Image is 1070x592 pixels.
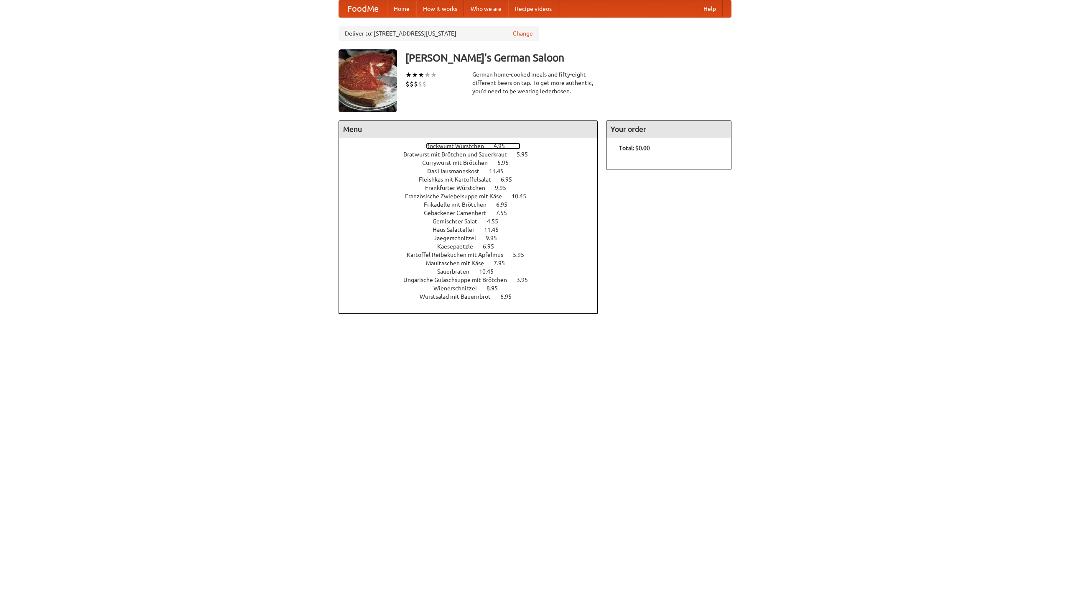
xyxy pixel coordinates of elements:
[496,210,515,216] span: 7.55
[387,0,416,17] a: Home
[619,145,650,151] b: Total: $0.00
[424,201,523,208] a: Frikadelle mit Brötchen 6.95
[437,243,510,250] a: Kaesepaetzle 6.95
[437,268,478,275] span: Sauerbraten
[424,210,522,216] a: Gebackener Camenbert 7.55
[418,79,422,89] li: $
[426,260,520,267] a: Maultaschen mit Käse 7.95
[427,168,488,174] span: Das Hausmannskost
[433,285,513,292] a: Wienerschnitzel 8.95
[405,193,542,200] a: Französische Zwiebelsuppe mit Käse 10.45
[494,143,513,149] span: 4.95
[426,260,492,267] span: Maultaschen mit Käse
[339,49,397,112] img: angular.jpg
[405,79,410,89] li: $
[427,168,519,174] a: Das Hausmannskost 11.45
[407,251,540,258] a: Kartoffel Reibekuchen mit Apfelmus 5.95
[513,251,532,258] span: 5.95
[496,201,516,208] span: 6.95
[414,79,418,89] li: $
[425,185,522,191] a: Frankfurter Würstchen 9.95
[479,268,502,275] span: 10.45
[407,251,512,258] span: Kartoffel Reibekuchen mit Apfelmus
[419,176,499,183] span: Fleishkas mit Kartoffelsalat
[489,168,512,174] span: 11.45
[433,285,485,292] span: Wienerschnitzel
[508,0,558,17] a: Recipe videos
[495,185,515,191] span: 9.95
[501,176,520,183] span: 6.95
[483,243,502,250] span: 6.95
[403,151,515,158] span: Bratwurst mit Brötchen und Sauerkraut
[403,151,543,158] a: Bratwurst mit Brötchen und Sauerkraut 5.95
[513,29,533,38] a: Change
[405,193,510,200] span: Französische Zwiebelsuppe mit Käse
[512,193,535,200] span: 10.45
[419,176,527,183] a: Fleishkas mit Kartoffelsalat 6.95
[424,70,431,79] li: ★
[433,226,514,233] a: Haus Salatteller 11.45
[494,260,513,267] span: 7.95
[410,79,414,89] li: $
[606,121,731,138] h4: Your order
[487,218,507,225] span: 4.55
[339,121,597,138] h4: Menu
[416,0,464,17] a: How it works
[339,0,387,17] a: FoodMe
[437,243,481,250] span: Kaesepaetzle
[484,226,507,233] span: 11.45
[500,293,520,300] span: 6.95
[487,285,506,292] span: 8.95
[433,226,483,233] span: Haus Salatteller
[464,0,508,17] a: Who we are
[434,235,484,241] span: Jaegerschnitzel
[697,0,723,17] a: Help
[422,159,524,166] a: Currywurst mit Brötchen 5.95
[426,143,492,149] span: Bockwurst Würstchen
[424,210,494,216] span: Gebackener Camenbert
[420,293,527,300] a: Wurstsalad mit Bauernbrot 6.95
[405,70,412,79] li: ★
[412,70,418,79] li: ★
[517,277,536,283] span: 3.95
[405,49,731,66] h3: [PERSON_NAME]'s German Saloon
[486,235,505,241] span: 9.95
[497,159,517,166] span: 5.95
[424,201,495,208] span: Frikadelle mit Brötchen
[422,159,496,166] span: Currywurst mit Brötchen
[403,277,515,283] span: Ungarische Gulaschsuppe mit Brötchen
[431,70,437,79] li: ★
[422,79,426,89] li: $
[433,218,486,225] span: Gemischter Salat
[426,143,520,149] a: Bockwurst Würstchen 4.95
[403,277,543,283] a: Ungarische Gulaschsuppe mit Brötchen 3.95
[434,235,512,241] a: Jaegerschnitzel 9.95
[418,70,424,79] li: ★
[425,185,494,191] span: Frankfurter Würstchen
[472,70,598,95] div: German home-cooked meals and fifty-eight different beers on tap. To get more authentic, you'd nee...
[517,151,536,158] span: 5.95
[437,268,509,275] a: Sauerbraten 10.45
[420,293,499,300] span: Wurstsalad mit Bauernbrot
[433,218,514,225] a: Gemischter Salat 4.55
[339,26,539,41] div: Deliver to: [STREET_ADDRESS][US_STATE]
